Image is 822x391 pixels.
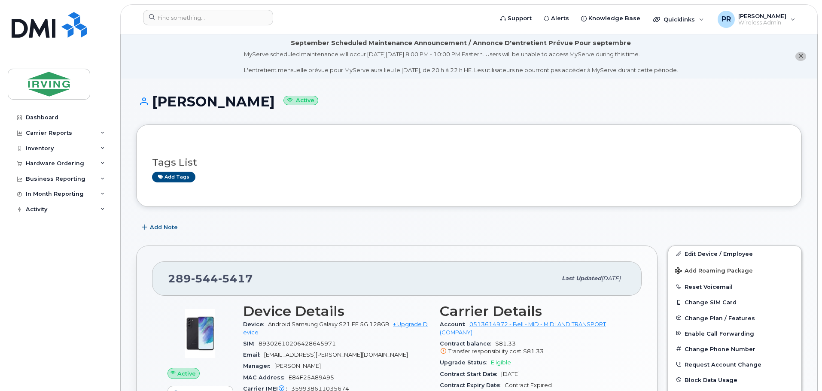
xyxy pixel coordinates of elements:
button: Add Note [136,220,185,235]
h3: Device Details [243,303,429,319]
span: Contract Start Date [440,371,501,377]
button: Change Phone Number [668,341,801,357]
span: Active [177,370,196,378]
div: MyServe scheduled maintenance will occur [DATE][DATE] 8:00 PM - 10:00 PM Eastern. Users will be u... [244,50,678,74]
h1: [PERSON_NAME] [136,94,802,109]
button: close notification [795,52,806,61]
span: Add Note [150,223,178,231]
button: Change Plan / Features [668,310,801,326]
span: Add Roaming Package [675,267,753,276]
span: [DATE] [501,371,520,377]
span: [PERSON_NAME] [274,363,321,369]
span: Contract Expired [505,382,552,388]
span: $81.33 [523,348,544,355]
span: [EMAIL_ADDRESS][PERSON_NAME][DOMAIN_NAME] [264,352,408,358]
button: Block Data Usage [668,372,801,388]
span: $81.33 [440,340,626,356]
button: Enable Call Forwarding [668,326,801,341]
span: Account [440,321,469,327]
button: Add Roaming Package [668,261,801,279]
span: 289 [168,272,253,285]
span: Change Plan / Features [685,315,755,321]
span: [DATE] [601,275,621,282]
span: Contract Expiry Date [440,382,505,388]
a: Add tags [152,172,195,182]
a: + Upgrade Device [243,321,428,335]
span: Android Samsung Galaxy S21 FE 5G 128GB [268,321,390,327]
span: Enable Call Forwarding [685,330,754,336]
span: SIM [243,340,259,347]
button: Request Account Change [668,357,801,372]
img: image20231002-3703462-abbrul.jpeg [174,308,226,359]
span: Contract balance [440,340,495,347]
span: Manager [243,363,274,369]
span: 89302610206428645971 [259,340,336,347]
span: MAC Address [243,374,289,381]
span: 544 [191,272,218,285]
button: Change SIM Card [668,294,801,310]
span: 5417 [218,272,253,285]
h3: Tags List [152,157,786,168]
span: Eligible [491,359,511,366]
span: Device [243,321,268,327]
span: Transfer responsibility cost [448,348,521,355]
a: Edit Device / Employee [668,246,801,261]
h3: Carrier Details [440,303,626,319]
span: Email [243,352,264,358]
a: 0513614972 - Bell - MID - MIDLAND TRANSPORT (COMPANY) [440,321,606,335]
button: Reset Voicemail [668,279,801,294]
span: Upgrade Status [440,359,491,366]
div: September Scheduled Maintenance Announcement / Annonce D'entretient Prévue Pour septembre [291,39,631,48]
span: Last updated [562,275,601,282]
span: E84F25A89A95 [289,374,334,381]
small: Active [283,96,318,106]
